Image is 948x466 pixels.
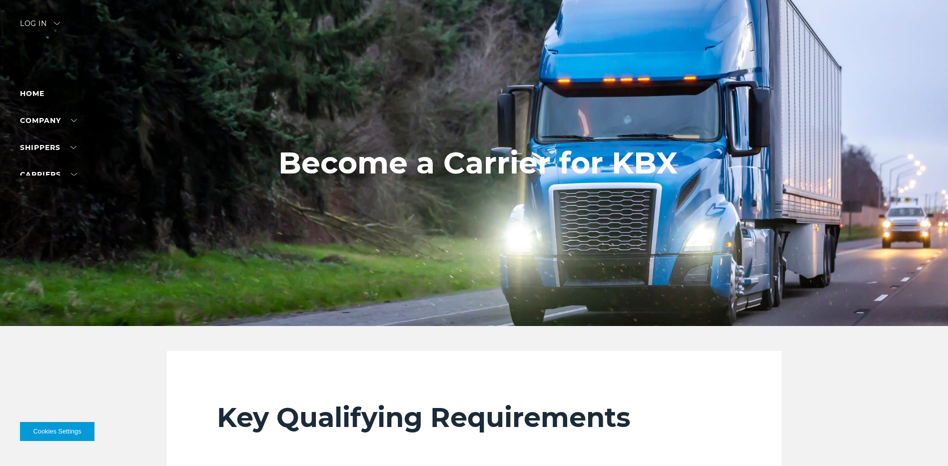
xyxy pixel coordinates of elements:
[20,116,77,125] a: Company
[437,20,512,64] img: kbx logo
[54,22,60,25] img: arrow
[20,422,94,441] button: Cookies Settings
[20,170,77,179] a: Carriers
[217,401,732,434] h2: Key Qualifying Requirements
[20,143,76,152] a: SHIPPERS
[20,89,44,98] a: Home
[278,146,678,180] h1: Become a Carrier for KBX
[20,20,60,34] div: Log in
